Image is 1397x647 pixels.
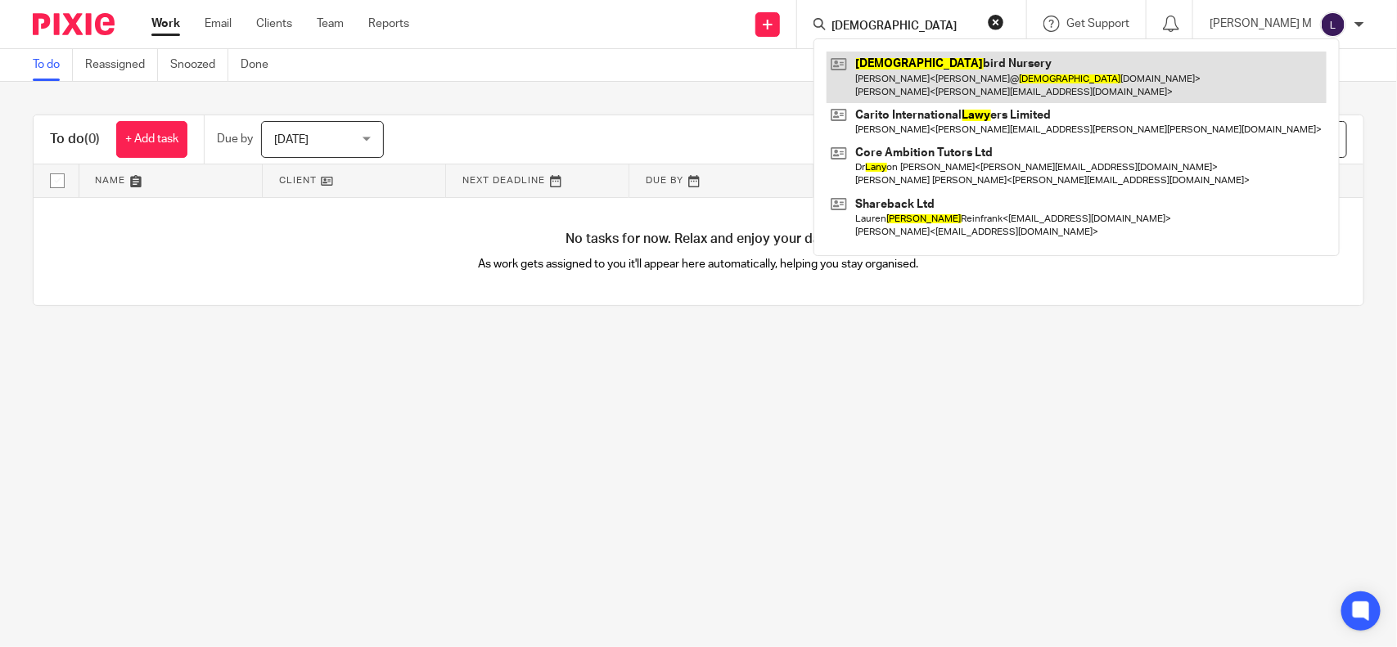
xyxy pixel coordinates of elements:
[317,16,344,32] a: Team
[988,14,1004,30] button: Clear
[170,49,228,81] a: Snoozed
[50,131,100,148] h1: To do
[33,49,73,81] a: To do
[241,49,281,81] a: Done
[34,231,1363,248] h4: No tasks for now. Relax and enjoy your day!
[1066,18,1129,29] span: Get Support
[256,16,292,32] a: Clients
[84,133,100,146] span: (0)
[217,131,253,147] p: Due by
[274,134,309,146] span: [DATE]
[1320,11,1346,38] img: svg%3E
[33,13,115,35] img: Pixie
[205,16,232,32] a: Email
[116,121,187,158] a: + Add task
[830,20,977,34] input: Search
[366,256,1031,272] p: As work gets assigned to you it'll appear here automatically, helping you stay organised.
[85,49,158,81] a: Reassigned
[1210,16,1312,32] p: [PERSON_NAME] M
[151,16,180,32] a: Work
[368,16,409,32] a: Reports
